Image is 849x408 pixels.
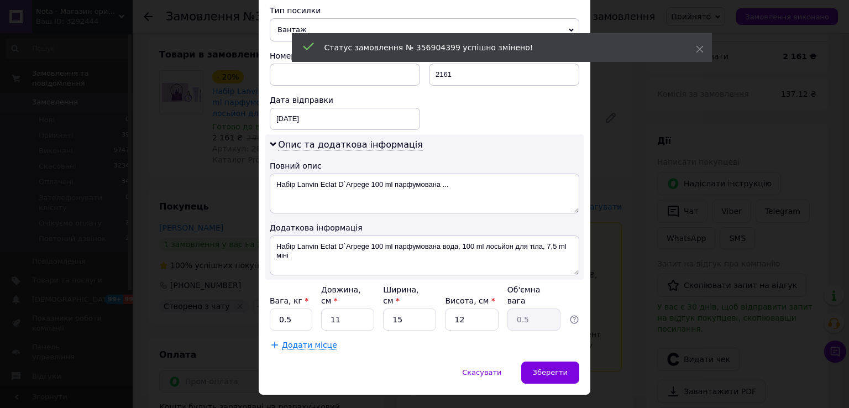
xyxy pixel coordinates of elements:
[270,236,579,275] textarea: Набір Lanvin Eclat D`Arpege 100 ml парфумована вода, 100 ml лосьйон для тіла, 7,5 ml міні
[270,296,308,305] label: Вага, кг
[321,285,361,305] label: Довжина, см
[270,174,579,213] textarea: Набір Lanvin Eclat D`Arpege 100 ml парфумована ...
[533,368,568,376] span: Зберегти
[324,42,668,53] div: Статус замовлення № 356904399 успішно змінено!
[270,50,420,61] div: Номер упаковки (не обов'язково)
[383,285,418,305] label: Ширина, см
[278,139,423,150] span: Опис та додаткова інформація
[270,18,579,41] span: Вантаж
[445,296,495,305] label: Висота, см
[282,341,337,350] span: Додати місце
[270,222,579,233] div: Додаткова інформація
[270,160,579,171] div: Повний опис
[462,368,501,376] span: Скасувати
[270,6,321,15] span: Тип посилки
[270,95,420,106] div: Дата відправки
[507,284,560,306] div: Об'ємна вага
